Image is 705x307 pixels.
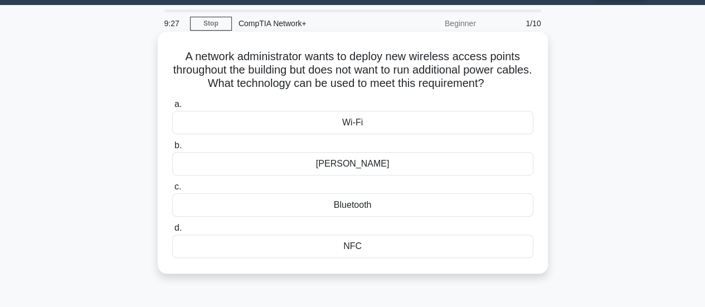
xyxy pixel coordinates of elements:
div: 1/10 [483,12,548,35]
div: NFC [172,235,533,258]
div: Wi-Fi [172,111,533,134]
span: a. [174,99,182,109]
div: Bluetooth [172,193,533,217]
h5: A network administrator wants to deploy new wireless access points throughout the building but do... [171,50,534,91]
span: b. [174,140,182,150]
span: d. [174,223,182,232]
div: CompTIA Network+ [232,12,385,35]
span: c. [174,182,181,191]
div: 9:27 [158,12,190,35]
div: [PERSON_NAME] [172,152,533,176]
a: Stop [190,17,232,31]
div: Beginner [385,12,483,35]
